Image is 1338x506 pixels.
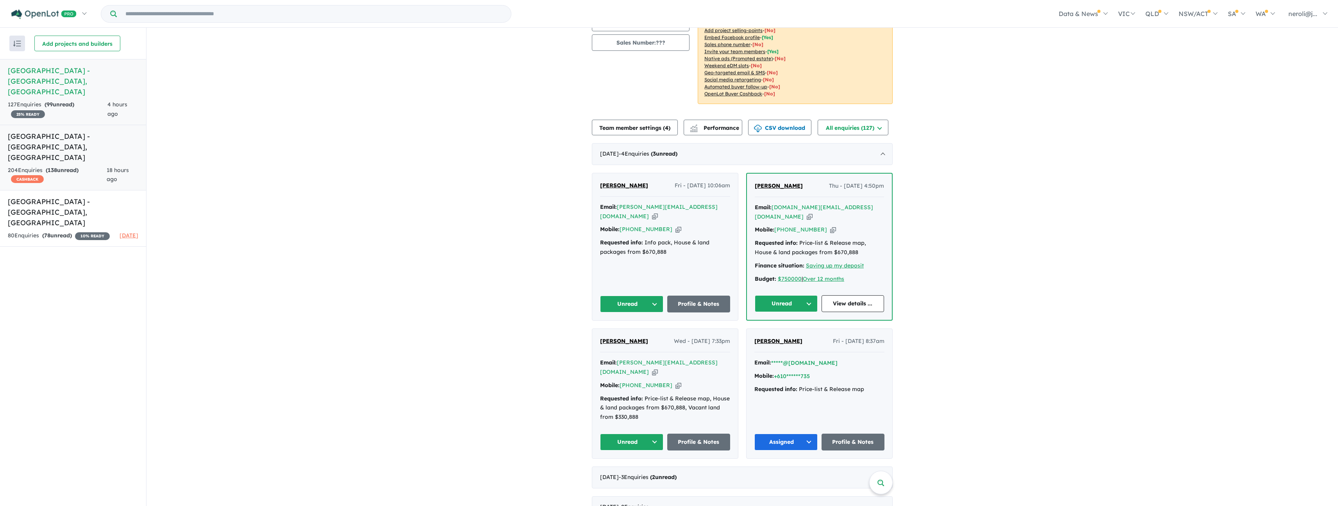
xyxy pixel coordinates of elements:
span: - 3 Enquir ies [619,474,677,481]
a: [PERSON_NAME] [755,181,803,191]
u: Add project selling-points [704,27,763,33]
div: [DATE] [592,467,893,488]
strong: Finance situation: [755,262,804,269]
span: [No] [763,77,774,83]
span: [ Yes ] [767,48,779,54]
u: OpenLot Buyer Cashback [704,91,762,97]
strong: ( unread) [650,474,677,481]
button: Sales Number:??? [592,34,690,51]
span: 25 % READY [11,110,45,118]
span: [PERSON_NAME] [600,337,648,345]
button: Assigned [754,434,818,450]
a: [PERSON_NAME] [600,181,648,190]
strong: Requested info: [755,239,798,246]
div: Price-list & Release map [754,385,884,394]
span: 10 % READY [75,232,110,240]
strong: Email: [754,359,771,366]
span: [ No ] [752,41,763,47]
button: Copy [807,213,813,221]
button: CSV download [748,120,811,135]
a: Profile & Notes [667,296,731,312]
strong: Requested info: [600,395,643,402]
span: [No] [767,70,778,75]
a: [PERSON_NAME][EMAIL_ADDRESS][DOMAIN_NAME] [600,203,718,220]
span: Fri - [DATE] 8:37am [833,337,884,346]
a: [DOMAIN_NAME][EMAIL_ADDRESS][DOMAIN_NAME] [755,204,873,220]
strong: Mobile: [600,382,620,389]
span: - 4 Enquir ies [619,150,677,157]
u: Native ads (Promoted estate) [704,56,773,61]
a: [PERSON_NAME] [600,337,648,346]
button: Copy [652,212,658,221]
a: [PERSON_NAME] [754,337,802,346]
span: 99 [46,101,53,108]
a: Profile & Notes [667,434,731,450]
span: [No] [769,84,780,90]
div: 127 Enquir ies [8,100,107,119]
a: Over 12 months [803,275,844,282]
span: CASHBACK [11,175,44,183]
span: [DATE] [120,232,138,239]
div: [DATE] [592,143,893,165]
div: Info pack, House & land packages from $670,888 [600,238,730,257]
img: Openlot PRO Logo White [11,9,77,19]
u: Automated buyer follow-up [704,84,767,90]
a: [PERSON_NAME][EMAIL_ADDRESS][DOMAIN_NAME] [600,359,718,375]
button: Copy [675,225,681,233]
div: Price-list & Release map, House & land packages from $670,888, Vacant land from $330,888 [600,394,730,422]
a: [PHONE_NUMBER] [620,382,672,389]
strong: ( unread) [651,150,677,157]
strong: ( unread) [46,167,79,174]
button: Copy [675,381,681,389]
button: Add projects and builders [34,36,120,51]
a: Profile & Notes [822,434,885,450]
strong: Mobile: [754,372,774,379]
span: [No] [764,91,775,97]
span: [No] [751,63,762,68]
input: Try estate name, suburb, builder or developer [118,5,509,22]
strong: Budget: [755,275,776,282]
img: sort.svg [13,41,21,47]
span: 138 [48,167,57,174]
h5: [GEOGRAPHIC_DATA] - [GEOGRAPHIC_DATA] , [GEOGRAPHIC_DATA] [8,131,138,163]
a: $750000 [778,275,802,282]
u: Geo-targeted email & SMS [704,70,765,75]
span: 3 [653,150,656,157]
span: [PERSON_NAME] [600,182,648,189]
span: 4 [665,124,668,131]
strong: Email: [600,203,617,210]
strong: Email: [600,359,617,366]
a: [PHONE_NUMBER] [620,226,672,233]
a: [PHONE_NUMBER] [774,226,827,233]
div: Price-list & Release map, House & land packages from $670,888 [755,239,884,257]
strong: Mobile: [755,226,774,233]
strong: Requested info: [754,386,797,393]
span: [PERSON_NAME] [755,182,803,189]
h5: [GEOGRAPHIC_DATA] - [GEOGRAPHIC_DATA] , [GEOGRAPHIC_DATA] [8,196,138,228]
button: Unread [600,296,663,312]
span: Performance [691,124,739,131]
span: Fri - [DATE] 10:06am [675,181,730,190]
div: 204 Enquir ies [8,166,107,185]
strong: ( unread) [45,101,74,108]
span: Thu - [DATE] 4:50pm [829,181,884,191]
span: 4 hours ago [107,101,127,117]
a: Saving up my deposit [806,262,864,269]
button: Unread [600,434,663,450]
u: Weekend eDM slots [704,63,749,68]
span: [PERSON_NAME] [754,337,802,345]
span: [ No ] [765,27,775,33]
strong: Requested info: [600,239,643,246]
u: Sales phone number [704,41,750,47]
span: 2 [652,474,655,481]
u: Social media retargeting [704,77,761,83]
button: Unread [755,295,818,312]
button: Copy [652,368,658,376]
button: Performance [684,120,742,135]
strong: Email: [755,204,772,211]
h5: [GEOGRAPHIC_DATA] - [GEOGRAPHIC_DATA] , [GEOGRAPHIC_DATA] [8,65,138,97]
span: Wed - [DATE] 7:33pm [674,337,730,346]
